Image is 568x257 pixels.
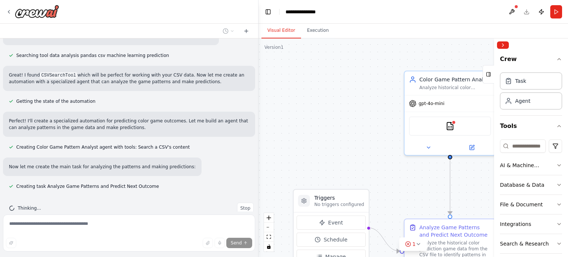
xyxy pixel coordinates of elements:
[15,5,59,18] img: Logo
[264,242,274,251] button: toggle interactivity
[328,219,343,226] span: Event
[491,38,497,257] button: Toggle Sidebar
[263,7,273,17] button: Hide left sidebar
[6,238,16,248] button: Improve this prompt
[500,156,562,175] button: AI & Machine Learning
[16,183,159,189] span: Creating task Analyze Game Patterns and Predict Next Outcome
[226,238,252,248] button: Send
[515,77,526,85] div: Task
[500,220,531,228] div: Integrations
[446,122,454,131] img: CSVSearchTool
[9,163,196,170] p: Now let me create the main task for analyzing the patterns and making predictions:
[264,213,274,223] button: zoom in
[500,240,549,247] div: Search & Research
[404,71,496,156] div: Color Game Pattern AnalystAnalyze historical color prediction game outcomes from CSV data to iden...
[285,8,322,16] nav: breadcrumb
[240,27,252,35] button: Start a new chat
[220,27,237,35] button: Switch to previous chat
[203,238,213,248] button: Upload files
[500,195,562,214] button: File & Document
[419,85,491,91] div: Analyze historical color prediction game outcomes from CSV data to identify patterns and predict ...
[419,76,491,83] div: Color Game Pattern Analyst
[301,23,335,38] button: Execution
[419,224,491,239] div: Analyze Game Patterns and Predict Next Outcome
[451,143,493,152] button: Open in side panel
[500,181,544,189] div: Database & Data
[264,232,274,242] button: fit view
[264,223,274,232] button: zoom out
[297,216,366,230] button: Event
[297,233,366,247] button: Schedule
[412,240,416,248] span: 1
[9,72,249,85] p: Great! I found which will be perfect for working with your CSV data. Now let me create an automat...
[324,236,347,243] span: Schedule
[9,118,249,131] p: Perfect! I'll create a specialized automation for predicting color game outcomes. Let me build an...
[497,41,509,49] button: Collapse right sidebar
[261,23,301,38] button: Visual Editor
[399,237,427,251] button: 1
[419,101,444,106] span: gpt-4o-mini
[16,144,190,150] span: Creating Color Game Pattern Analyst agent with tools: Search a CSV's content
[500,116,562,136] button: Tools
[500,70,562,115] div: Crew
[240,205,250,211] span: Stop
[314,194,364,202] h3: Triggers
[500,234,562,253] button: Search & Research
[500,214,562,234] button: Integrations
[515,97,530,105] div: Agent
[368,224,399,255] g: Edge from triggers to 50dcc6e8-195a-4e8a-9390-11c1083475dc
[237,203,254,214] button: Stop
[231,240,242,246] span: Send
[500,175,562,195] button: Database & Data
[314,202,364,207] p: No triggers configured
[500,201,543,208] div: File & Document
[16,53,169,58] span: Searching tool data analysis pandas csv machine learning prediction
[264,213,274,251] div: React Flow controls
[40,72,78,79] code: CSVSearchTool
[264,44,284,50] div: Version 1
[446,159,454,214] g: Edge from a3cbc4d8-b1f2-4dfa-80a6-e4cd8e9c9708 to 50dcc6e8-195a-4e8a-9390-11c1083475dc
[500,52,562,70] button: Crew
[16,98,95,104] span: Getting the state of the automation
[18,205,41,211] span: Thinking...
[214,238,225,248] button: Click to speak your automation idea
[500,162,556,169] div: AI & Machine Learning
